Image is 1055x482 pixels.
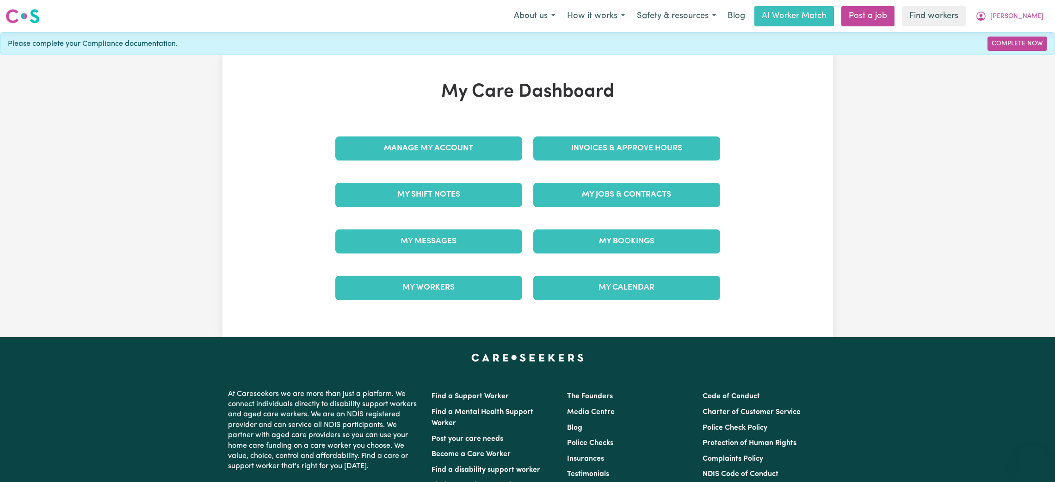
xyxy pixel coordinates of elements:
span: [PERSON_NAME] [990,12,1043,22]
a: Manage My Account [335,136,522,161]
button: Safety & resources [631,6,722,26]
a: Complete Now [987,37,1047,51]
p: At Careseekers we are more than just a platform. We connect individuals directly to disability su... [228,385,420,476]
a: Complaints Policy [703,455,763,463]
a: My Bookings [533,229,720,253]
a: Media Centre [567,408,615,416]
a: Protection of Human Rights [703,439,796,447]
a: Find workers [902,6,966,26]
a: Become a Care Worker [432,451,511,458]
a: Careseekers home page [471,354,584,361]
a: Careseekers logo [6,6,40,27]
a: AI Worker Match [754,6,834,26]
a: Testimonials [567,470,609,478]
a: Blog [722,6,751,26]
a: The Founders [567,393,613,400]
a: Invoices & Approve Hours [533,136,720,161]
img: Careseekers logo [6,8,40,25]
a: Blog [567,424,582,432]
a: Code of Conduct [703,393,760,400]
h1: My Care Dashboard [330,81,726,103]
button: About us [508,6,561,26]
a: My Workers [335,276,522,300]
button: How it works [561,6,631,26]
a: Post your care needs [432,435,503,443]
span: Please complete your Compliance documentation. [8,38,178,49]
a: Charter of Customer Service [703,408,801,416]
iframe: Button to launch messaging window, conversation in progress [1018,445,1048,475]
a: Find a disability support worker [432,466,540,474]
a: My Shift Notes [335,183,522,207]
a: NDIS Code of Conduct [703,470,778,478]
button: My Account [969,6,1049,26]
a: Police Check Policy [703,424,767,432]
a: Police Checks [567,439,613,447]
a: Find a Support Worker [432,393,509,400]
a: Post a job [841,6,895,26]
a: My Jobs & Contracts [533,183,720,207]
a: My Calendar [533,276,720,300]
a: Find a Mental Health Support Worker [432,408,533,427]
a: My Messages [335,229,522,253]
a: Insurances [567,455,604,463]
